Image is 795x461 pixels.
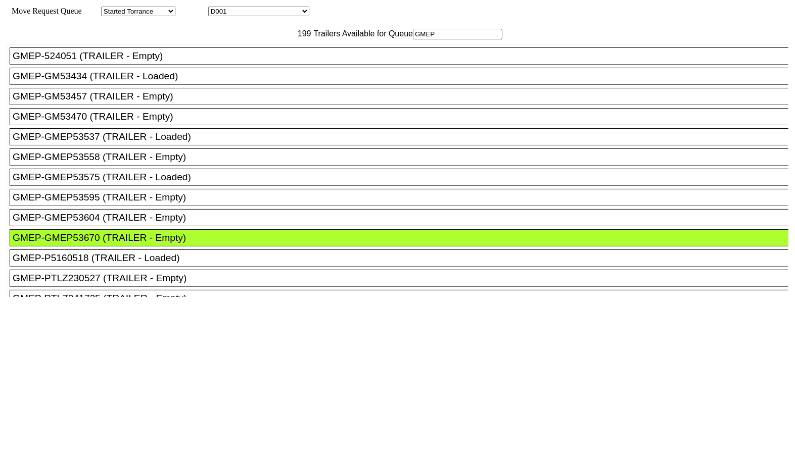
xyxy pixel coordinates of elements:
[13,192,794,203] div: GMEP-GMEP53595 (TRAILER - Empty)
[413,29,502,39] input: Filter Available Trailers
[13,91,794,102] div: GMEP-GM53457 (TRAILER - Empty)
[13,71,794,82] div: GMEP-GM53434 (TRAILER - Loaded)
[13,273,794,284] div: GMEP-PTLZ230527 (TRAILER - Empty)
[177,7,206,15] span: Location
[13,212,794,223] div: GMEP-GMEP53604 (TRAILER - Empty)
[13,232,794,243] div: GMEP-GMEP53670 (TRAILER - Empty)
[83,7,99,15] span: Area
[13,111,794,122] div: GMEP-GM53470 (TRAILER - Empty)
[13,151,794,163] div: GMEP-GMEP53558 (TRAILER - Empty)
[13,293,794,304] div: GMEP-PTLZ241725 (TRAILER - Empty)
[13,131,794,142] div: GMEP-GMEP53537 (TRAILER - Loaded)
[13,172,794,183] div: GMEP-GMEP53575 (TRAILER - Loaded)
[311,29,413,38] span: Trailers Available for Queue
[13,252,794,264] div: GMEP-P5160518 (TRAILER - Loaded)
[13,50,794,62] div: GMEP-524051 (TRAILER - Empty)
[293,29,311,38] span: 199
[7,7,82,15] span: Move Request Queue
